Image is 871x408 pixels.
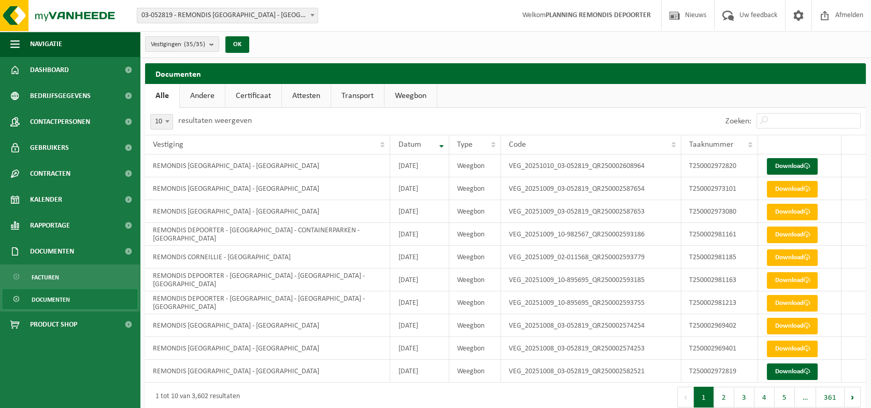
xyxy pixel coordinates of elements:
[145,360,390,383] td: REMONDIS [GEOGRAPHIC_DATA] - [GEOGRAPHIC_DATA]
[32,268,59,287] span: Facturen
[754,387,775,407] button: 4
[30,238,74,264] span: Documenten
[767,318,818,334] a: Download
[30,312,77,337] span: Product Shop
[767,158,818,175] a: Download
[767,227,818,243] a: Download
[390,314,449,337] td: [DATE]
[681,246,758,269] td: T250002981185
[681,223,758,246] td: T250002981161
[767,295,818,312] a: Download
[398,140,421,149] span: Datum
[501,200,681,223] td: VEG_20251009_03-052819_QR250002587653
[681,314,758,337] td: T250002969402
[384,84,437,108] a: Weegbon
[449,154,502,177] td: Weegbon
[767,204,818,220] a: Download
[390,337,449,360] td: [DATE]
[546,11,651,19] strong: PLANNING REMONDIS DEPOORTER
[767,272,818,289] a: Download
[501,291,681,314] td: VEG_20251009_10-895695_QR250002593755
[390,154,449,177] td: [DATE]
[681,154,758,177] td: T250002972820
[390,360,449,383] td: [DATE]
[145,337,390,360] td: REMONDIS [GEOGRAPHIC_DATA] - [GEOGRAPHIC_DATA]
[449,223,502,246] td: Weegbon
[449,360,502,383] td: Weegbon
[150,114,173,130] span: 10
[390,246,449,269] td: [DATE]
[681,360,758,383] td: T250002972819
[30,31,62,57] span: Navigatie
[449,314,502,337] td: Weegbon
[30,109,90,135] span: Contactpersonen
[390,200,449,223] td: [DATE]
[449,246,502,269] td: Weegbon
[390,223,449,246] td: [DATE]
[767,363,818,380] a: Download
[145,177,390,200] td: REMONDIS [GEOGRAPHIC_DATA] - [GEOGRAPHIC_DATA]
[331,84,384,108] a: Transport
[681,269,758,291] td: T250002981163
[449,200,502,223] td: Weegbon
[767,249,818,266] a: Download
[449,291,502,314] td: Weegbon
[694,387,714,407] button: 1
[501,154,681,177] td: VEG_20251010_03-052819_QR250002608964
[457,140,473,149] span: Type
[681,200,758,223] td: T250002973080
[30,83,91,109] span: Bedrijfsgegevens
[145,63,866,83] h2: Documenten
[151,37,205,52] span: Vestigingen
[501,223,681,246] td: VEG_20251009_10-982567_QR250002593186
[501,360,681,383] td: VEG_20251008_03-052819_QR250002582521
[145,291,390,314] td: REMONDIS DEPOORTER - [GEOGRAPHIC_DATA] - [GEOGRAPHIC_DATA] - [GEOGRAPHIC_DATA]
[178,117,252,125] label: resultaten weergeven
[501,269,681,291] td: VEG_20251009_10-895695_QR250002593185
[390,291,449,314] td: [DATE]
[689,140,734,149] span: Taaknummer
[449,337,502,360] td: Weegbon
[180,84,225,108] a: Andere
[795,387,816,407] span: …
[734,387,754,407] button: 3
[184,41,205,48] count: (35/35)
[501,314,681,337] td: VEG_20251008_03-052819_QR250002574254
[145,223,390,246] td: REMONDIS DEPOORTER - [GEOGRAPHIC_DATA] - CONTAINERPARKEN - [GEOGRAPHIC_DATA]
[153,140,183,149] span: Vestiging
[501,337,681,360] td: VEG_20251008_03-052819_QR250002574253
[32,290,70,309] span: Documenten
[30,213,70,238] span: Rapportage
[145,154,390,177] td: REMONDIS [GEOGRAPHIC_DATA] - [GEOGRAPHIC_DATA]
[767,341,818,357] a: Download
[449,177,502,200] td: Weegbon
[845,387,861,407] button: Next
[145,269,390,291] td: REMONDIS DEPOORTER - [GEOGRAPHIC_DATA] - [GEOGRAPHIC_DATA] - [GEOGRAPHIC_DATA]
[145,84,179,108] a: Alle
[145,246,390,269] td: REMONDIS CORNEILLIE - [GEOGRAPHIC_DATA]
[714,387,734,407] button: 2
[501,246,681,269] td: VEG_20251009_02-011568_QR250002593779
[282,84,331,108] a: Attesten
[449,269,502,291] td: Weegbon
[775,387,795,407] button: 5
[681,177,758,200] td: T250002973101
[30,161,70,187] span: Contracten
[30,57,69,83] span: Dashboard
[725,117,751,125] label: Zoeken:
[816,387,845,407] button: 361
[677,387,694,407] button: Previous
[390,269,449,291] td: [DATE]
[509,140,526,149] span: Code
[225,84,281,108] a: Certificaat
[501,177,681,200] td: VEG_20251009_03-052819_QR250002587654
[150,388,240,406] div: 1 tot 10 van 3,602 resultaten
[145,314,390,337] td: REMONDIS [GEOGRAPHIC_DATA] - [GEOGRAPHIC_DATA]
[225,36,249,53] button: OK
[145,36,219,52] button: Vestigingen(35/35)
[30,135,69,161] span: Gebruikers
[30,187,62,213] span: Kalender
[3,267,137,287] a: Facturen
[137,8,318,23] span: 03-052819 - REMONDIS WEST-VLAANDEREN - OOSTENDE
